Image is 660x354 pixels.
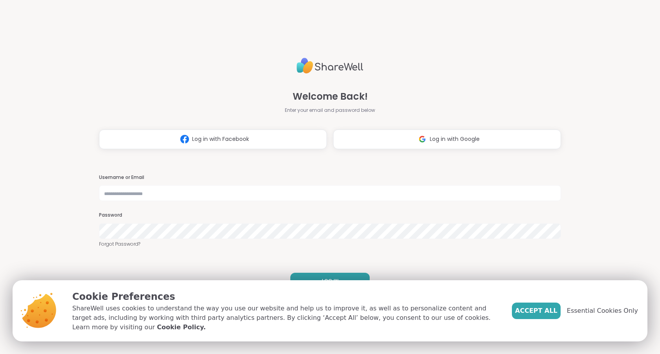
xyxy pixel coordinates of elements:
[430,135,480,143] span: Log in with Google
[72,304,499,332] p: ShareWell uses cookies to understand the way you use our website and help us to improve it, as we...
[293,89,368,104] span: Welcome Back!
[567,306,638,316] span: Essential Cookies Only
[192,135,249,143] span: Log in with Facebook
[157,323,205,332] a: Cookie Policy.
[515,306,557,316] span: Accept All
[99,212,561,219] h3: Password
[512,303,561,319] button: Accept All
[177,132,192,146] img: ShareWell Logomark
[285,107,375,114] span: Enter your email and password below
[333,130,561,149] button: Log in with Google
[72,290,499,304] p: Cookie Preferences
[99,130,327,149] button: Log in with Facebook
[290,273,370,289] button: LOG IN
[322,277,339,285] span: LOG IN
[99,241,561,248] a: Forgot Password?
[415,132,430,146] img: ShareWell Logomark
[99,174,561,181] h3: Username or Email
[297,55,363,77] img: ShareWell Logo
